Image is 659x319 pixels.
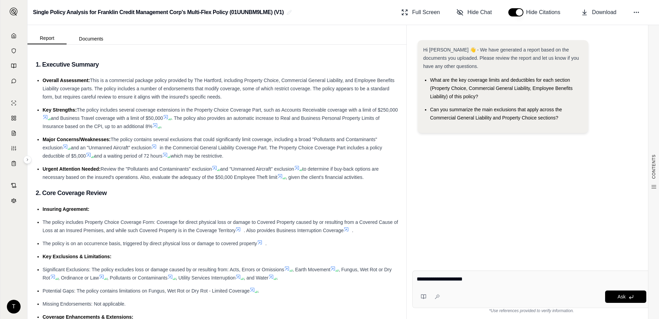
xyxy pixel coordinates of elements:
[4,111,23,125] a: Policy Comparisons
[7,5,21,19] button: Expand sidebar
[4,126,23,140] a: Claim Coverage
[58,275,99,281] span: , Ordinance or Law
[77,107,398,113] span: The policy includes several coverage extensions in the Property Choice Coverage Part, such as Acc...
[67,33,116,44] button: Documents
[161,124,162,129] span: .
[43,267,392,281] span: , Fungus, Wet Rot or Dry Rot
[51,115,163,121] span: and Business Travel coverage with a limit of $50,000
[23,156,32,164] button: Expand sidebar
[33,6,284,19] h2: Single Policy Analysis for Franklin Credit Management Corp's Multi-Flex Policy (01UUNBM9LME) (V1)
[107,275,167,281] span: , Pollutants or Contaminants
[43,78,90,83] span: Overall Assessment:
[43,145,382,159] span: in the Commercial General Liability Coverage Part. The Property Choice Coverage Part includes a p...
[605,290,646,303] button: Ask
[10,8,18,16] img: Expand sidebar
[412,308,651,314] div: *Use references provided to verify information.
[277,275,278,281] span: .
[171,153,223,159] span: which may be restrictive.
[526,8,565,16] span: Hide Citations
[43,288,250,294] span: Potential Gaps: The policy contains limitations on Fungus, Wet Rot or Dry Rot - Limited Coverage
[292,267,331,272] span: , Earth Movement
[27,33,67,44] button: Report
[4,141,23,155] a: Custom Report
[43,219,398,233] span: The policy includes Property Choice Coverage Form: Coverage for direct physical loss or damage to...
[4,74,23,88] a: Chat
[617,294,625,299] span: Ask
[244,275,268,281] span: , and Water
[4,157,23,170] a: Coverage Table
[412,8,440,16] span: Full Screen
[4,44,23,58] a: Documents Vault
[265,241,267,246] span: .
[43,115,380,129] span: . The policy also provides an automatic increase to Real and Business Personal Property Limits of...
[651,155,657,179] span: CONTENTS
[430,77,573,99] span: What are the key coverage limits and deductibles for each section (Property Choice, Commercial Ge...
[36,58,398,71] h3: 1. Executive Summary
[4,194,23,207] a: Legal Search Engine
[36,187,398,199] h3: 2. Core Coverage Review
[43,166,101,172] span: Urgent Attention Needed:
[4,59,23,73] a: Prompt Library
[43,254,112,259] span: Key Exclusions & Limitations:
[43,241,257,246] span: The policy is on an occurrence basis, triggered by direct physical loss or damage to covered prop...
[430,107,562,121] span: Can you summarize the main exclusions that apply across the Commercial General Liability and Prop...
[352,228,353,233] span: .
[258,288,259,294] span: .
[43,137,377,150] span: The policy contains several exclusions that could significantly limit coverage, including a broad...
[43,267,284,272] span: Significant Exclusions: The policy excludes loss or damage caused by or resulting from: Acts, Err...
[220,166,294,172] span: and "Unmanned Aircraft" exclusion
[4,29,23,43] a: Home
[7,300,21,314] div: T
[578,5,619,19] button: Download
[398,5,443,19] button: Full Screen
[244,228,344,233] span: . Also provides Business Interruption Coverage
[467,8,492,16] span: Hide Chat
[43,78,394,100] span: This is a commercial package policy provided by The Hartford, including Property Choice, Commerci...
[176,275,235,281] span: , Utility Services Interruption
[286,174,364,180] span: , given the client's financial activities.
[94,153,162,159] span: and a waiting period of 72 hours
[71,145,151,150] span: and an "Unmanned Aircraft" exclusion
[4,96,23,110] a: Single Policy
[43,301,126,307] span: Missing Endorsements: Not applicable.
[43,137,111,142] span: Major Concerns/Weaknesses:
[4,179,23,192] a: Contract Analysis
[43,206,89,212] span: Insuring Agreement:
[423,47,579,69] span: Hi [PERSON_NAME] 👋 - We have generated a report based on the documents you uploaded. Please revie...
[592,8,616,16] span: Download
[454,5,495,19] button: Hide Chat
[43,107,77,113] span: Key Strengths:
[101,166,212,172] span: Review the "Pollutants and Contaminants" exclusion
